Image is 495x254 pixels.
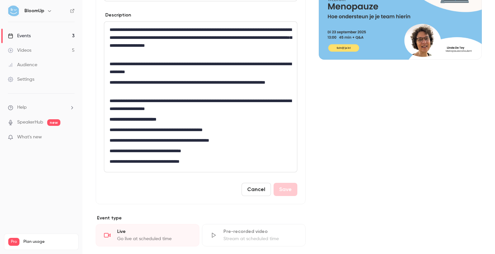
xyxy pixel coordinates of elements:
div: Pre-recorded videoStream at scheduled time [202,224,306,246]
h6: BloomUp [24,8,44,14]
label: Description [104,12,131,18]
button: Cancel [242,183,271,196]
div: LiveGo live at scheduled time [96,224,199,246]
span: What's new [17,134,42,141]
div: Go live at scheduled time [117,236,191,242]
span: Pro [8,238,19,246]
p: Event type [96,215,306,221]
div: editor [104,22,297,172]
div: Videos [8,47,31,54]
div: Stream at scheduled time [223,236,297,242]
section: description [104,21,297,172]
div: Live [117,228,191,235]
span: Plan usage [23,239,74,244]
span: Help [17,104,27,111]
div: Audience [8,62,37,68]
div: Settings [8,76,34,83]
a: SpeakerHub [17,119,43,126]
img: BloomUp [8,6,19,16]
iframe: Noticeable Trigger [67,134,75,140]
li: help-dropdown-opener [8,104,75,111]
div: Pre-recorded video [223,228,297,235]
div: Events [8,33,31,39]
span: new [47,119,60,126]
